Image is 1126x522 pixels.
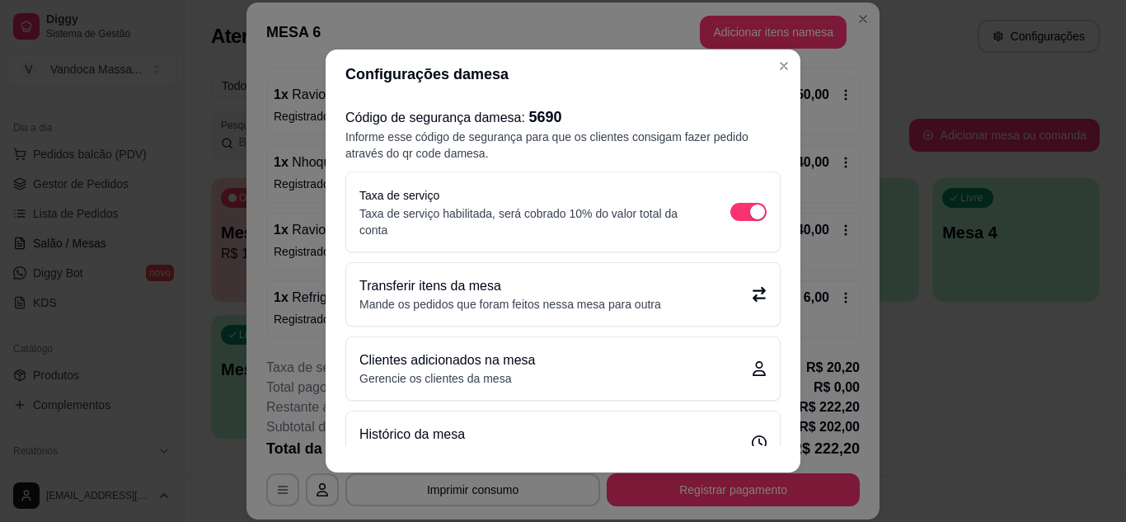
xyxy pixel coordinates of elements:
[345,129,781,162] p: Informe esse código de segurança para que os clientes consigam fazer pedido através do qr code da...
[359,350,535,370] p: Clientes adicionados na mesa
[359,296,661,313] p: Mande os pedidos que foram feitos nessa mesa para outra
[326,49,800,99] header: Configurações da mesa
[771,53,797,79] button: Close
[359,425,496,444] p: Histórico da mesa
[528,109,561,125] span: 5690
[359,444,496,461] p: Ver todo histórico da mesa
[359,189,439,202] label: Taxa de serviço
[359,205,697,238] p: Taxa de serviço habilitada, será cobrado 10% do valor total da conta
[345,106,781,129] h2: Código de segurança da mesa :
[359,276,661,296] p: Transferir itens da mesa
[359,370,535,387] p: Gerencie os clientes da mesa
